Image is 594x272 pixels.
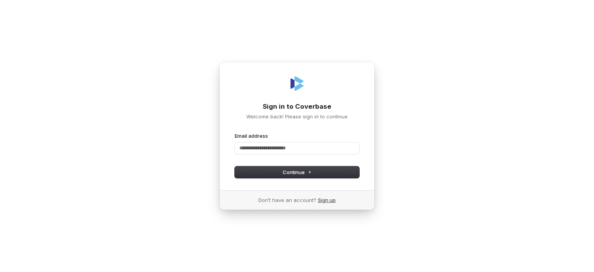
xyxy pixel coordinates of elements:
p: Welcome back! Please sign in to continue [235,113,359,120]
img: Coverbase [288,74,306,93]
span: Don’t have an account? [258,197,316,204]
span: Continue [283,169,312,176]
a: Sign up [318,197,336,204]
button: Continue [235,166,359,178]
label: Email address [235,132,268,139]
h1: Sign in to Coverbase [235,102,359,111]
